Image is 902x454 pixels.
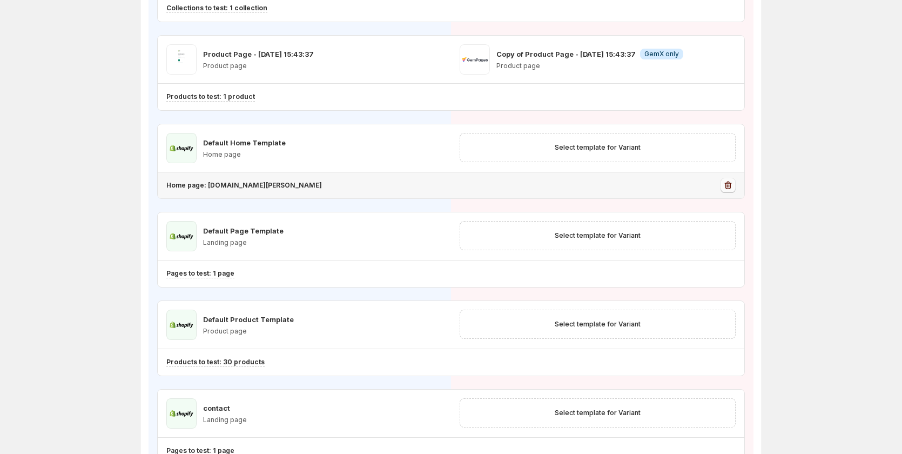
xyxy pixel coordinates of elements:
p: Pages to test: 1 page [166,269,234,278]
img: Copy of Product Page - Aug 28, 15:43:37 [460,44,490,75]
p: Default Product Template [203,314,294,325]
img: Default Home Template [166,133,197,163]
p: Product page [496,62,683,70]
button: Select template for Variant [548,140,647,155]
p: Home page: [DOMAIN_NAME][PERSON_NAME] [166,181,322,190]
p: Collections to test: 1 collection [166,4,267,12]
img: Product Page - Aug 28, 15:43:37 [166,44,197,75]
p: Landing page [203,238,284,247]
p: Home page [203,150,286,159]
p: Default Home Template [203,137,286,148]
button: Select template for Variant [548,228,647,243]
img: contact [166,398,197,429]
p: Product page [203,62,314,70]
span: GemX only [644,50,679,58]
p: Copy of Product Page - [DATE] 15:43:37 [496,49,636,59]
span: Select template for Variant [555,320,641,329]
p: contact [203,403,230,413]
p: Products to test: 1 product [166,92,255,101]
button: Select template for Variant [548,405,647,420]
span: Select template for Variant [555,143,641,152]
p: Default Page Template [203,225,284,236]
p: Landing page [203,416,247,424]
p: Product page [203,327,294,336]
p: Products to test: 30 products [166,358,265,366]
button: Select template for Variant [548,317,647,332]
p: Product Page - [DATE] 15:43:37 [203,49,314,59]
img: Default Page Template [166,221,197,251]
span: Select template for Variant [555,231,641,240]
img: Default Product Template [166,310,197,340]
span: Select template for Variant [555,409,641,417]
